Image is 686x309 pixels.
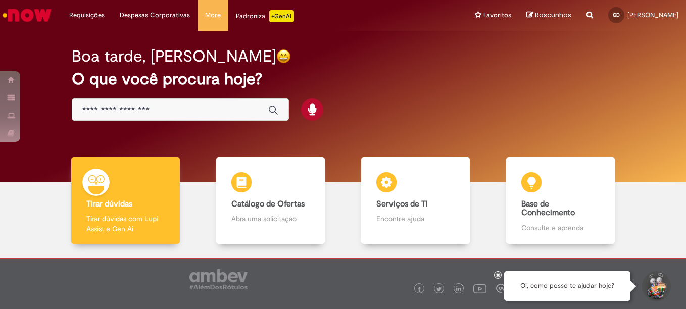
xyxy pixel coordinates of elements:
p: Tirar dúvidas com Lupi Assist e Gen Ai [86,214,164,234]
b: Tirar dúvidas [86,199,132,209]
img: logo_footer_twitter.png [436,287,442,292]
span: Requisições [69,10,105,20]
span: GD [613,12,620,18]
h2: O que você procura hoje? [72,70,615,88]
img: happy-face.png [276,49,291,64]
div: Padroniza [236,10,294,22]
span: [PERSON_NAME] [627,11,678,19]
a: Tirar dúvidas Tirar dúvidas com Lupi Assist e Gen Ai [53,157,198,244]
span: Favoritos [483,10,511,20]
a: Serviços de TI Encontre ajuda [343,157,488,244]
p: Consulte e aprenda [521,223,599,233]
img: ServiceNow [1,5,53,25]
div: Oi, como posso te ajudar hoje? [504,271,630,301]
b: Serviços de TI [376,199,428,209]
img: logo_footer_workplace.png [496,284,505,293]
a: Catálogo de Ofertas Abra uma solicitação [198,157,343,244]
img: logo_footer_youtube.png [473,282,486,295]
p: Encontre ajuda [376,214,454,224]
a: Base de Conhecimento Consulte e aprenda [488,157,633,244]
b: Base de Conhecimento [521,199,575,218]
span: Despesas Corporativas [120,10,190,20]
span: Rascunhos [535,10,571,20]
h2: Boa tarde, [PERSON_NAME] [72,47,276,65]
span: More [205,10,221,20]
img: logo_footer_facebook.png [417,287,422,292]
p: Abra uma solicitação [231,214,309,224]
b: Catálogo de Ofertas [231,199,305,209]
img: logo_footer_ambev_rotulo_gray.png [189,269,248,289]
p: +GenAi [269,10,294,22]
a: Rascunhos [526,11,571,20]
button: Iniciar Conversa de Suporte [641,271,671,301]
img: logo_footer_linkedin.png [456,286,461,292]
